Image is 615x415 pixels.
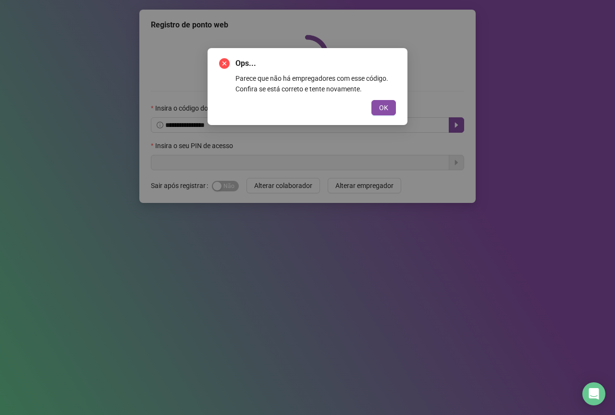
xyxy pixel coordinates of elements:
[235,73,396,94] div: Parece que não há empregadores com esse código. Confira se está correto e tente novamente.
[582,382,605,405] div: Open Intercom Messenger
[379,102,388,113] span: OK
[371,100,396,115] button: OK
[219,58,230,69] span: close-circle
[235,58,396,69] span: Ops...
